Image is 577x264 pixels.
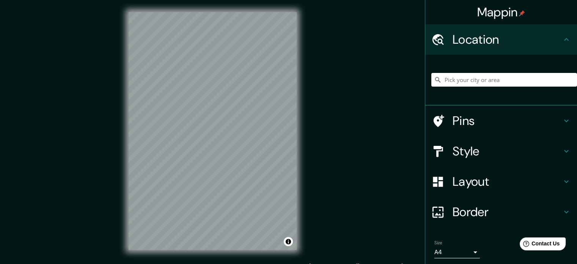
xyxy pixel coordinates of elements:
[477,5,525,20] h4: Mappin
[425,166,577,197] div: Layout
[425,136,577,166] div: Style
[519,10,525,16] img: pin-icon.png
[431,73,577,87] input: Pick your city or area
[284,237,293,246] button: Toggle attribution
[453,204,562,220] h4: Border
[434,240,442,246] label: Size
[453,144,562,159] h4: Style
[434,246,480,258] div: A4
[453,113,562,128] h4: Pins
[453,174,562,189] h4: Layout
[509,234,569,256] iframe: Help widget launcher
[425,24,577,55] div: Location
[425,197,577,227] div: Border
[425,106,577,136] div: Pins
[453,32,562,47] h4: Location
[129,12,297,250] canvas: Map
